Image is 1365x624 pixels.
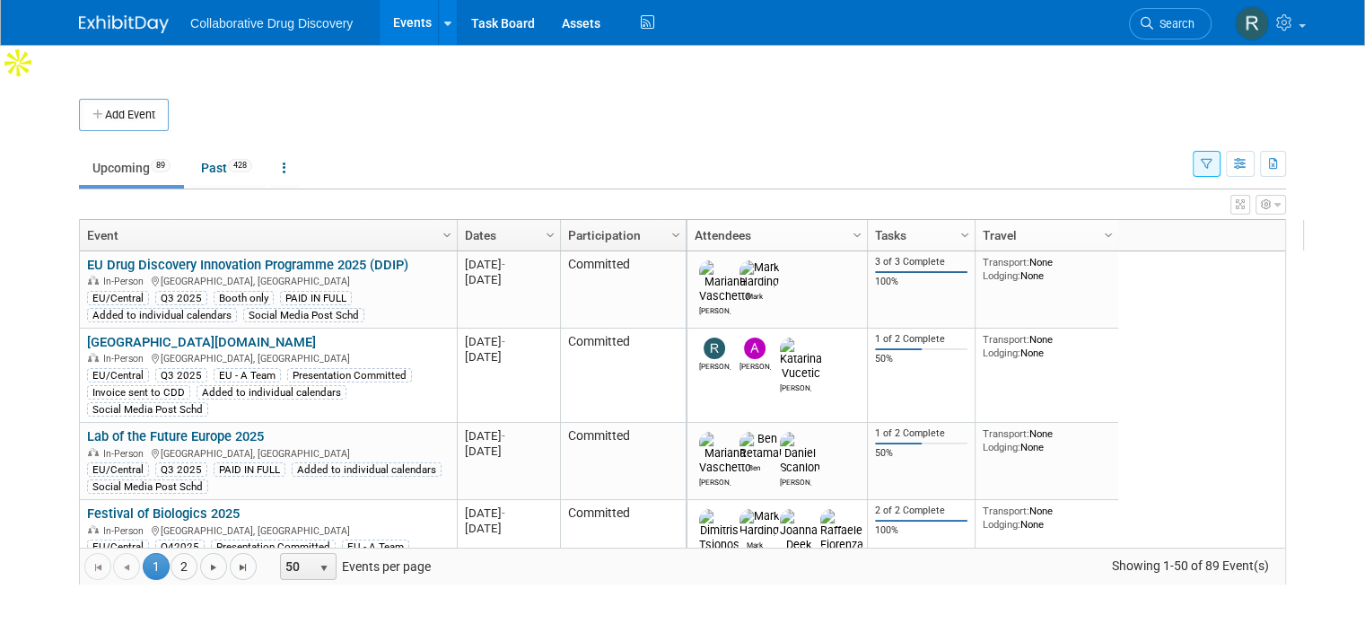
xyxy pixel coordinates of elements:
span: - [502,258,505,271]
span: In-Person [103,276,149,287]
div: EU/Central [87,462,149,477]
a: 2 [171,553,197,580]
div: None None [983,505,1112,531]
td: Committed [560,500,686,577]
span: Column Settings [440,228,454,242]
div: 1 of 2 Complete [875,427,968,440]
span: Collaborative Drug Discovery [190,16,353,31]
span: 1 [143,553,170,580]
div: 100% [875,276,968,288]
a: Upcoming89 [79,151,184,185]
span: Transport: [983,427,1029,440]
a: Attendees [695,220,855,250]
span: In-Person [103,353,149,365]
span: 89 [151,159,171,172]
div: [DATE] [465,349,552,365]
span: Transport: [983,256,1029,268]
div: 50% [875,447,968,460]
div: None None [983,256,1112,282]
span: Column Settings [850,228,864,242]
span: Search [1153,17,1194,31]
a: Search [1129,8,1212,40]
span: - [502,429,505,443]
td: Committed [560,251,686,329]
a: Go to the next page [200,553,227,580]
button: Add Event [79,99,169,131]
span: select [317,561,331,576]
div: Q3 2025 [155,368,207,382]
img: Renate Baker [1235,6,1269,40]
a: Column Settings [848,220,868,247]
img: In-Person Event [88,525,99,534]
div: Ben Retamal [739,461,771,472]
div: 1 of 2 Complete [875,333,968,346]
div: 3 of 3 Complete [875,256,968,268]
span: Transport: [983,505,1029,517]
span: Column Settings [543,228,557,242]
a: Travel [983,220,1107,250]
a: Tasks [875,220,963,250]
img: Mark Harding [739,260,779,289]
div: Daniel Scanlon [780,475,811,487]
span: - [502,506,505,520]
div: [DATE] [465,505,552,521]
div: Mark Harding [739,289,771,301]
div: Q3 2025 [155,291,207,305]
div: 50% [875,353,968,365]
span: Lodging: [983,441,1020,453]
div: Added to individual calendars [87,308,237,322]
div: [GEOGRAPHIC_DATA], [GEOGRAPHIC_DATA] [87,445,449,461]
img: Raffaele Fiorenza [820,509,863,552]
div: PAID IN FULL [280,291,352,305]
div: EU - A Team [342,540,409,554]
img: Antima Gupta [744,338,766,359]
a: [GEOGRAPHIC_DATA][DOMAIN_NAME] [87,334,316,350]
div: Social Media Post Schd [87,402,208,417]
span: Lodging: [983,269,1020,282]
div: [DATE] [465,334,552,349]
span: Column Settings [669,228,683,242]
div: Added to individual calendars [292,462,442,477]
img: Katarina Vucetic [780,338,822,381]
img: ExhibitDay [79,15,169,33]
a: Dates [465,220,548,250]
div: Mark Harding [739,538,771,549]
div: Renate Baker [699,359,731,371]
div: 100% [875,524,968,537]
img: Ben Retamal [739,432,782,461]
img: Mark Harding [739,509,779,538]
div: Invoice sent to CDD [87,385,190,400]
div: Social Media Post Schd [243,308,364,322]
a: Column Settings [956,220,976,247]
span: Showing 1-50 of 89 Event(s) [1095,553,1285,578]
a: Go to the last page [230,553,257,580]
div: PAID IN FULL [214,462,285,477]
div: Added to individual calendars [197,385,346,400]
div: Q42025 [155,540,205,554]
div: Katarina Vucetic [780,381,811,392]
span: In-Person [103,525,149,537]
a: Festival of Biologics 2025 [87,505,240,522]
div: [DATE] [465,428,552,444]
img: Daniel Scanlon [780,432,820,475]
div: EU/Central [87,368,149,382]
span: Lodging: [983,347,1020,359]
div: [GEOGRAPHIC_DATA], [GEOGRAPHIC_DATA] [87,523,449,538]
span: 428 [228,159,252,172]
div: Social Media Post Schd [87,479,208,494]
div: EU - A Team [214,368,281,382]
div: EU/Central [87,291,149,305]
span: Lodging: [983,518,1020,531]
a: EU Drug Discovery Innovation Programme 2025 (DDIP) [87,257,408,273]
span: Go to the first page [91,560,105,575]
span: Go to the last page [236,560,250,575]
div: 2 of 2 Complete [875,505,968,517]
div: [GEOGRAPHIC_DATA], [GEOGRAPHIC_DATA] [87,350,449,365]
a: Column Settings [1099,220,1119,247]
div: Mariana Vaschetto [699,303,731,315]
span: 50 [281,554,311,579]
td: Committed [560,423,686,500]
div: Presentation Committed [287,368,412,382]
a: Column Settings [541,220,561,247]
img: Mariana Vaschetto [699,260,751,303]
